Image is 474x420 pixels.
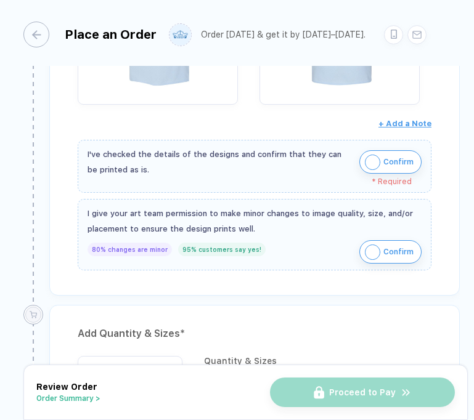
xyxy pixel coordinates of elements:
[170,24,191,46] img: user profile
[378,119,431,128] span: + Add a Note
[36,382,97,392] span: Review Order
[88,177,412,186] div: * Required
[365,155,380,170] img: icon
[359,150,422,174] button: iconConfirm
[201,30,366,40] div: Order [DATE] & get it by [DATE]–[DATE].
[359,240,422,264] button: iconConfirm
[36,394,100,403] button: Order Summary >
[88,206,422,236] div: I give your art team permission to make minor changes to image quality, size, and/or placement to...
[378,114,431,134] button: + Add a Note
[65,27,157,42] div: Place an Order
[88,147,353,177] div: I've checked the details of the designs and confirm that they can be printed as is.
[78,324,431,344] div: Add Quantity & Sizes
[383,242,414,262] span: Confirm
[383,152,414,172] span: Confirm
[365,244,380,260] img: icon
[88,243,172,256] div: 80% changes are minor
[178,243,266,256] div: 95% customers say yes!
[204,356,431,366] div: Quantity & Sizes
